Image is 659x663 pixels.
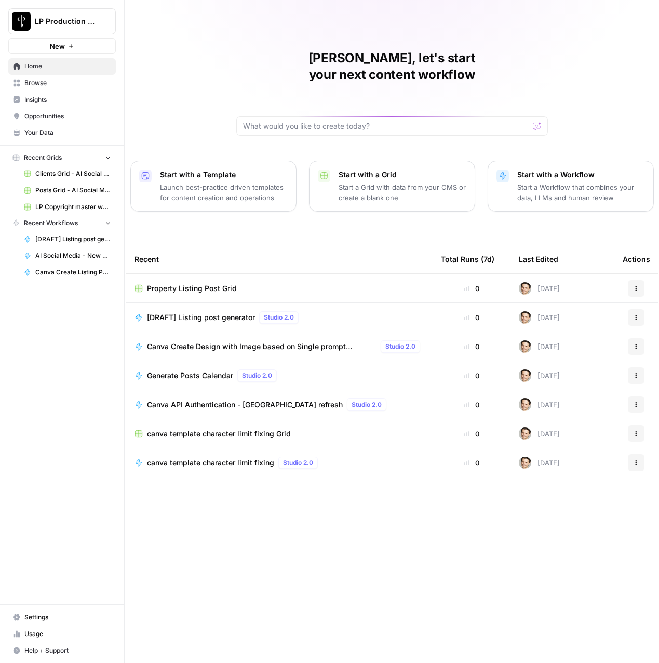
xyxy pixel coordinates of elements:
a: Generate Posts CalendarStudio 2.0 [135,369,424,382]
a: Usage [8,626,116,642]
button: Recent Workflows [8,215,116,231]
div: 0 [441,399,502,410]
span: Opportunities [24,112,111,121]
img: LP Production Workloads Logo [12,12,31,31]
img: j7temtklz6amjwtjn5shyeuwpeb0 [519,369,531,382]
span: Property Listing Post Grid [147,283,237,294]
img: j7temtklz6amjwtjn5shyeuwpeb0 [519,282,531,295]
span: Recent Grids [24,153,62,162]
span: Help + Support [24,646,111,655]
div: [DATE] [519,340,560,353]
span: [DRAFT] Listing post generator [35,234,111,244]
div: 0 [441,312,502,323]
span: New [50,41,65,51]
div: Recent [135,245,424,273]
span: Insights [24,95,111,104]
div: Last Edited [519,245,558,273]
a: [DRAFT] Listing post generatorStudio 2.0 [135,311,424,324]
a: Insights [8,91,116,108]
div: Total Runs (7d) [441,245,494,273]
a: Canva Create Design with Image based on Single prompt PERSONALIZEDStudio 2.0 [135,340,424,353]
p: Start a Workflow that combines your data, LLMs and human review [517,182,645,203]
span: AI Social Media - New Account Onboarding [35,251,111,260]
div: [DATE] [519,311,560,324]
span: Usage [24,629,111,639]
img: j7temtklz6amjwtjn5shyeuwpeb0 [519,398,531,411]
img: j7temtklz6amjwtjn5shyeuwpeb0 [519,311,531,324]
span: canva template character limit fixing Grid [147,429,291,439]
span: Your Data [24,128,111,137]
p: Start with a Workflow [517,170,645,180]
input: What would you like to create today? [243,121,529,131]
span: Canva Create Design with Image based on Single prompt PERSONALIZED [147,341,376,352]
div: 0 [441,283,502,294]
button: Start with a TemplateLaunch best-practice driven templates for content creation and operations [130,161,297,212]
span: Home [24,62,111,71]
a: canva template character limit fixing Grid [135,429,424,439]
span: Generate Posts Calendar [147,370,233,381]
div: 0 [441,370,502,381]
a: AI Social Media - New Account Onboarding [19,247,116,264]
span: Browse [24,78,111,88]
a: Canva API Authentication - [GEOGRAPHIC_DATA] refreshStudio 2.0 [135,398,424,411]
span: Studio 2.0 [283,458,313,467]
a: Opportunities [8,108,116,125]
span: [DRAFT] Listing post generator [147,312,255,323]
button: Recent Grids [8,150,116,165]
div: [DATE] [519,398,560,411]
span: Studio 2.0 [242,371,272,380]
img: j7temtklz6amjwtjn5shyeuwpeb0 [519,427,531,440]
span: Clients Grid - AI Social Media [35,169,111,178]
a: Clients Grid - AI Social Media [19,165,116,182]
span: LP Copyright master workflow Grid [35,202,111,212]
button: Start with a GridStart a Grid with data from your CMS or create a blank one [309,161,475,212]
div: 0 [441,341,502,352]
a: canva template character limit fixingStudio 2.0 [135,457,424,469]
a: Settings [8,609,116,626]
a: Posts Grid - AI Social Media [19,182,116,199]
div: [DATE] [519,427,560,440]
button: Help + Support [8,642,116,659]
div: [DATE] [519,369,560,382]
a: Property Listing Post Grid [135,283,424,294]
span: Settings [24,613,111,622]
div: 0 [441,458,502,468]
div: Actions [623,245,650,273]
span: Posts Grid - AI Social Media [35,186,111,195]
a: Home [8,58,116,75]
span: Studio 2.0 [352,400,382,409]
a: Canva Create Listing Posts (human review to pick properties) [19,264,116,281]
img: j7temtklz6amjwtjn5shyeuwpeb0 [519,340,531,353]
span: Recent Workflows [24,218,78,228]
span: Studio 2.0 [264,313,294,322]
div: [DATE] [519,457,560,469]
button: Workspace: LP Production Workloads [8,8,116,34]
span: LP Production Workloads [35,16,98,26]
a: [DRAFT] Listing post generator [19,231,116,247]
h1: [PERSON_NAME], let's start your next content workflow [236,50,548,83]
span: Canva Create Listing Posts (human review to pick properties) [35,268,111,277]
span: Studio 2.0 [385,342,415,351]
p: Start with a Grid [339,170,466,180]
a: Browse [8,75,116,91]
span: canva template character limit fixing [147,458,274,468]
span: Canva API Authentication - [GEOGRAPHIC_DATA] refresh [147,399,343,410]
a: LP Copyright master workflow Grid [19,199,116,215]
div: 0 [441,429,502,439]
p: Start a Grid with data from your CMS or create a blank one [339,182,466,203]
img: j7temtklz6amjwtjn5shyeuwpeb0 [519,457,531,469]
p: Start with a Template [160,170,288,180]
p: Launch best-practice driven templates for content creation and operations [160,182,288,203]
button: New [8,38,116,54]
button: Start with a WorkflowStart a Workflow that combines your data, LLMs and human review [488,161,654,212]
a: Your Data [8,125,116,141]
div: [DATE] [519,282,560,295]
